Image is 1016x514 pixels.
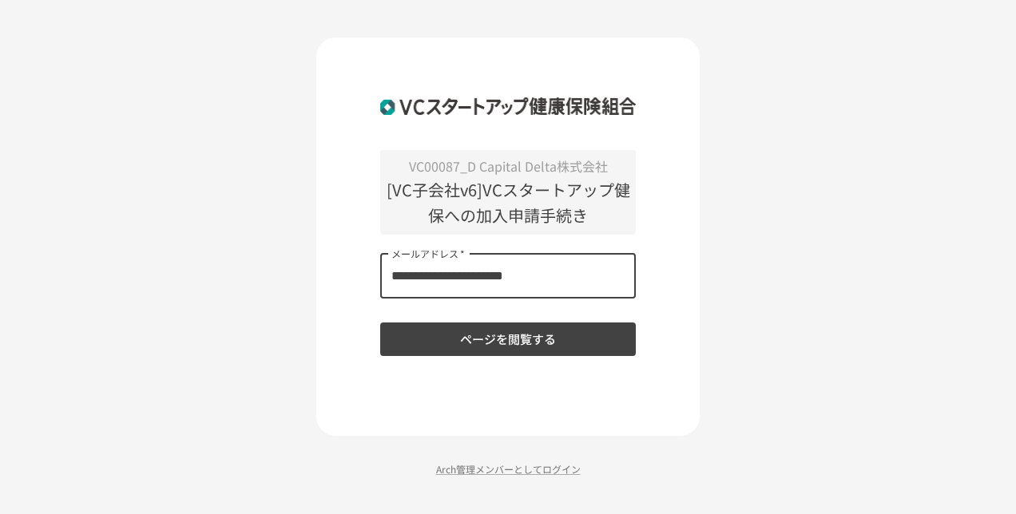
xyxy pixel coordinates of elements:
[391,247,465,260] label: メールアドレス
[380,177,636,228] p: [VC子会社v6]VCスタートアップ健保への加入申請手続き
[380,85,636,127] img: ZDfHsVrhrXUoWEWGWYf8C4Fv4dEjYTEDCNvmL73B7ox
[316,461,700,476] p: Arch管理メンバーとしてログイン
[380,322,636,356] button: ページを閲覧する
[380,156,636,177] p: VC00087_D Capital Delta株式会社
